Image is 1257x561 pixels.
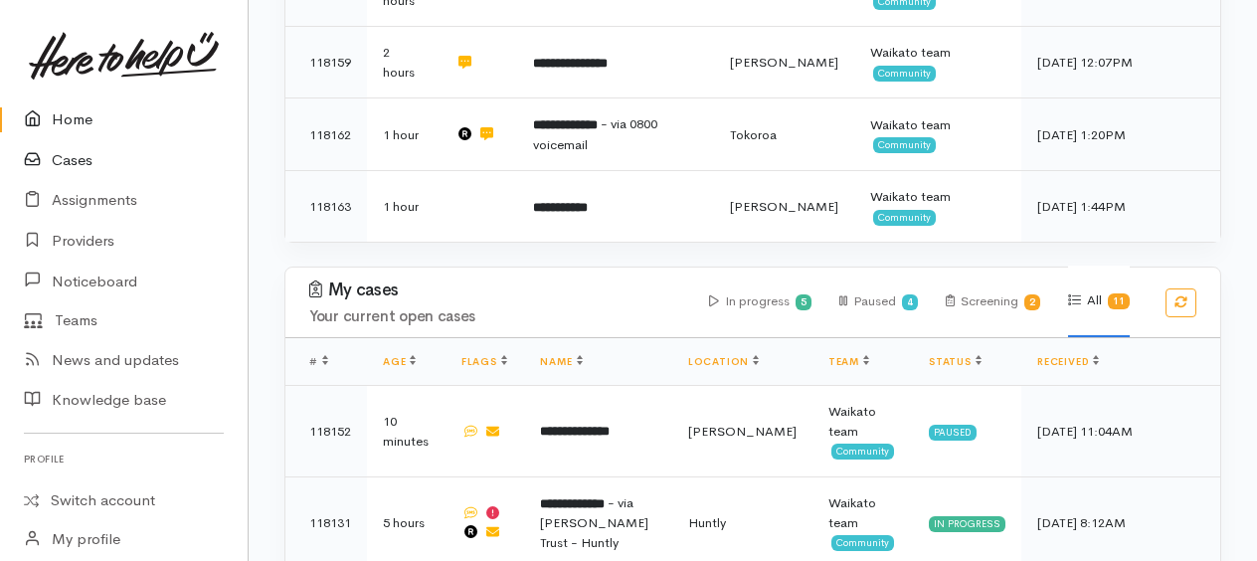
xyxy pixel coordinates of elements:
[1021,98,1220,171] td: [DATE] 1:20PM
[285,27,367,98] td: 118159
[688,423,797,440] span: [PERSON_NAME]
[383,355,416,368] a: Age
[533,115,657,153] span: - via 0800 voicemail
[801,295,807,308] b: 5
[873,210,936,226] span: Community
[24,446,224,472] h6: Profile
[730,198,838,215] span: [PERSON_NAME]
[907,295,913,308] b: 4
[367,171,440,243] td: 1 hour
[929,355,982,368] a: Status
[309,280,685,300] h3: My cases
[929,516,1005,532] div: In progress
[540,494,648,551] span: - via [PERSON_NAME] Trust - Huntly
[730,54,838,71] span: [PERSON_NAME]
[1068,266,1130,337] div: All
[285,171,367,243] td: 118163
[1113,294,1125,307] b: 11
[540,355,582,368] a: Name
[854,27,1021,98] td: Waikato team
[828,355,869,368] a: Team
[285,386,367,477] td: 118152
[873,137,936,153] span: Community
[688,514,726,531] span: Huntly
[688,355,759,368] a: Location
[873,66,936,82] span: Community
[367,27,440,98] td: 2 hours
[854,98,1021,171] td: Waikato team
[1021,386,1220,477] td: [DATE] 11:04AM
[1021,27,1220,98] td: [DATE] 12:07PM
[831,535,894,551] span: Community
[285,98,367,171] td: 118162
[730,126,777,143] span: Tokoroa
[929,425,977,441] div: Paused
[1021,171,1220,243] td: [DATE] 1:44PM
[309,355,328,368] span: #
[839,267,918,337] div: Paused
[854,171,1021,243] td: Waikato team
[831,444,894,460] span: Community
[309,308,685,325] h4: Your current open cases
[1029,295,1035,308] b: 2
[709,267,811,337] div: In progress
[367,98,440,171] td: 1 hour
[946,267,1041,337] div: Screening
[812,386,913,477] td: Waikato team
[367,386,446,477] td: 10 minutes
[461,355,507,368] a: Flags
[1037,355,1099,368] a: Received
